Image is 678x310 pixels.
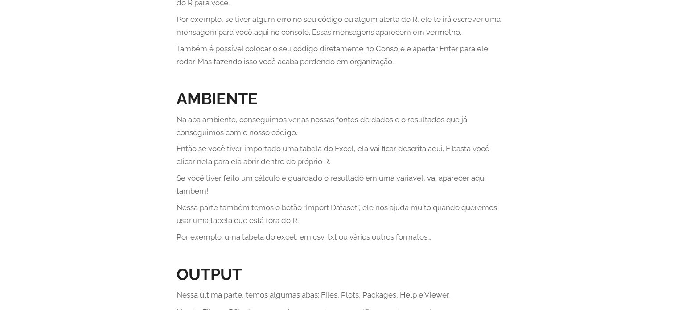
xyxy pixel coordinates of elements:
[177,231,502,244] p: Por exemplo: uma tabela do excel, em csv, txt ou vários outros formatos…
[177,113,502,139] p: Na aba ambiente, conseguimos ver as nossas fontes de dados e o resultados que já conseguimos com ...
[177,201,502,227] p: Nessa parte também temos o botão “Import Dataset”, ele nos ajuda muito quando queremos usar uma t...
[177,289,502,302] p: Nessa última parte, temos algumas abas: Files, Plots, Packages, Help e Viewer.
[177,89,502,108] h2: AMBIENTE
[177,172,502,198] p: Se você tiver feito um cálculo e guardado o resultado em uma variável, vai aparecer aqui também!
[177,142,502,168] p: Então se você tiver importado uma tabela do Excel, ela vai ficar descrita aqui. E basta você clic...
[177,42,502,68] p: Também é possível colocar o seu código diretamente no Console e apertar Enter para ele rodar. Mas...
[177,265,502,284] h2: OUTPUT
[177,13,502,39] p: Por exemplo, se tiver algum erro no seu código ou algum alerta do R, ele te irá escrever uma mens...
